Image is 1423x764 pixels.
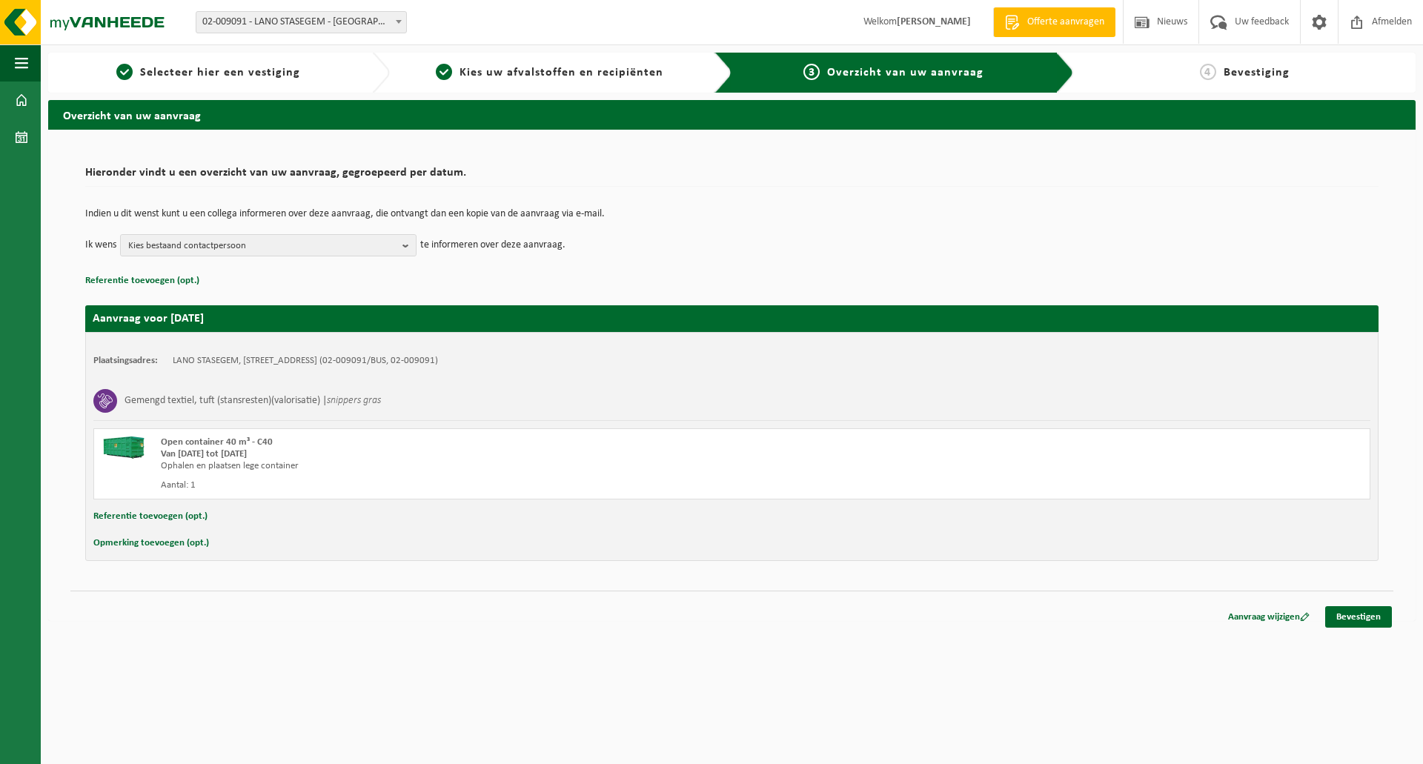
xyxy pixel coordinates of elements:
span: Kies bestaand contactpersoon [128,235,397,257]
button: Kies bestaand contactpersoon [120,234,417,256]
td: LANO STASEGEM, [STREET_ADDRESS] (02-009091/BUS, 02-009091) [173,355,438,367]
span: Offerte aanvragen [1024,15,1108,30]
p: te informeren over deze aanvraag. [420,234,565,256]
button: Referentie toevoegen (opt.) [93,507,208,526]
span: 1 [116,64,133,80]
button: Referentie toevoegen (opt.) [85,271,199,290]
a: Offerte aanvragen [993,7,1115,37]
strong: Aanvraag voor [DATE] [93,313,204,325]
a: Bevestigen [1325,606,1392,628]
p: Ik wens [85,234,116,256]
span: 02-009091 - LANO STASEGEM - HARELBEKE [196,11,407,33]
div: Ophalen en plaatsen lege container [161,460,792,472]
h2: Hieronder vindt u een overzicht van uw aanvraag, gegroepeerd per datum. [85,167,1379,187]
button: Opmerking toevoegen (opt.) [93,534,209,553]
span: Selecteer hier een vestiging [140,67,300,79]
span: 4 [1200,64,1216,80]
i: snippers gras [327,395,381,406]
strong: Van [DATE] tot [DATE] [161,449,247,459]
a: 2Kies uw afvalstoffen en recipiënten [397,64,702,82]
h2: Overzicht van uw aanvraag [48,100,1416,129]
span: Overzicht van uw aanvraag [827,67,984,79]
span: Bevestiging [1224,67,1290,79]
strong: [PERSON_NAME] [897,16,971,27]
p: Indien u dit wenst kunt u een collega informeren over deze aanvraag, die ontvangt dan een kopie v... [85,209,1379,219]
strong: Plaatsingsadres: [93,356,158,365]
span: Open container 40 m³ - C40 [161,437,273,447]
h3: Gemengd textiel, tuft (stansresten)(valorisatie) | [125,389,381,413]
a: 1Selecteer hier een vestiging [56,64,360,82]
img: HK-XC-40-GN-00.png [102,436,146,459]
a: Aanvraag wijzigen [1217,606,1321,628]
span: Kies uw afvalstoffen en recipiënten [460,67,663,79]
span: 2 [436,64,452,80]
span: 02-009091 - LANO STASEGEM - HARELBEKE [196,12,406,33]
span: 3 [803,64,820,80]
div: Aantal: 1 [161,479,792,491]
